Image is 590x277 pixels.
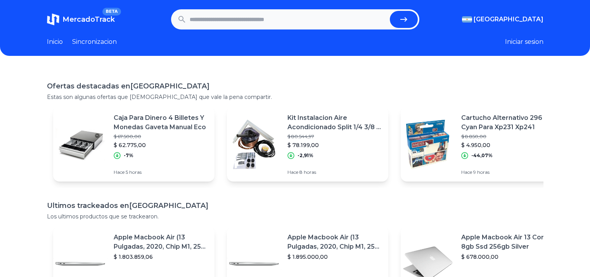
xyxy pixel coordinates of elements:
p: $ 678.000,00 [461,253,556,261]
p: $ 80.544,97 [287,133,382,140]
span: MercadoTrack [62,15,115,24]
button: [GEOGRAPHIC_DATA] [462,15,543,24]
h1: Ofertas destacadas en [GEOGRAPHIC_DATA] [47,81,543,92]
h1: Ultimos trackeados en [GEOGRAPHIC_DATA] [47,200,543,211]
p: -7% [124,152,133,159]
p: $ 4.950,00 [461,141,556,149]
p: Apple Macbook Air 13 Core I5 8gb Ssd 256gb Silver [461,233,556,251]
p: $ 78.199,00 [287,141,382,149]
img: Featured image [401,117,455,171]
p: Estas son algunas ofertas que [DEMOGRAPHIC_DATA] que vale la pena compartir. [47,93,543,101]
p: Hace 5 horas [114,169,208,175]
p: Hace 8 horas [287,169,382,175]
img: Argentina [462,16,472,23]
p: -44,07% [471,152,493,159]
p: $ 8.850,00 [461,133,556,140]
p: Los ultimos productos que se trackearon. [47,213,543,220]
a: Featured imageCaja Para Dinero 4 Billetes Y Monedas Gaveta Manual Eco$ 67.500,00$ 62.775,00-7%Hac... [53,107,215,182]
img: Featured image [53,117,107,171]
p: Apple Macbook Air (13 Pulgadas, 2020, Chip M1, 256 Gb De Ssd, 8 Gb De Ram) - Plata [287,233,382,251]
a: Featured imageCartucho Alternativo 296 Cyan Para Xp231 Xp241$ 8.850,00$ 4.950,00-44,07%Hace 9 horas [401,107,562,182]
a: MercadoTrackBETA [47,13,115,26]
button: Iniciar sesion [505,37,543,47]
a: Featured imageKit Instalacion Aire Acondicionado Split 1/4 3/8 X 3mts$ 80.544,97$ 78.199,00-2,91%... [227,107,388,182]
p: $ 67.500,00 [114,133,208,140]
p: $ 62.775,00 [114,141,208,149]
p: $ 1.895.000,00 [287,253,382,261]
img: Featured image [227,117,281,171]
a: Inicio [47,37,63,47]
a: Sincronizacion [72,37,117,47]
p: -2,91% [298,152,313,159]
img: MercadoTrack [47,13,59,26]
span: [GEOGRAPHIC_DATA] [474,15,543,24]
p: Caja Para Dinero 4 Billetes Y Monedas Gaveta Manual Eco [114,113,208,132]
p: $ 1.803.859,06 [114,253,208,261]
p: Hace 9 horas [461,169,556,175]
span: BETA [102,8,121,16]
p: Kit Instalacion Aire Acondicionado Split 1/4 3/8 X 3mts [287,113,382,132]
p: Apple Macbook Air (13 Pulgadas, 2020, Chip M1, 256 Gb De Ssd, 8 Gb De Ram) - Plata [114,233,208,251]
p: Cartucho Alternativo 296 Cyan Para Xp231 Xp241 [461,113,556,132]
